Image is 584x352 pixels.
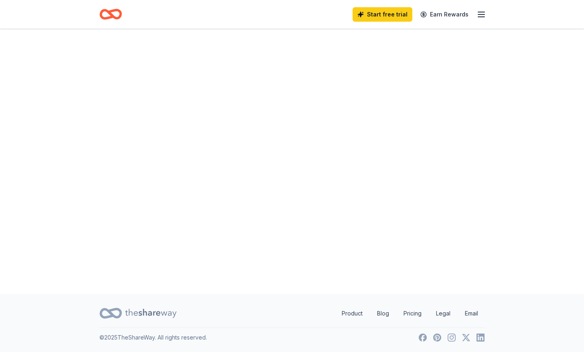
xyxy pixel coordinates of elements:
[353,7,412,22] a: Start free trial
[99,333,207,342] p: © 2025 TheShareWay. All rights reserved.
[99,5,122,24] a: Home
[416,7,473,22] a: Earn Rewards
[371,305,395,321] a: Blog
[458,305,485,321] a: Email
[335,305,485,321] nav: quick links
[430,305,457,321] a: Legal
[397,305,428,321] a: Pricing
[335,305,369,321] a: Product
